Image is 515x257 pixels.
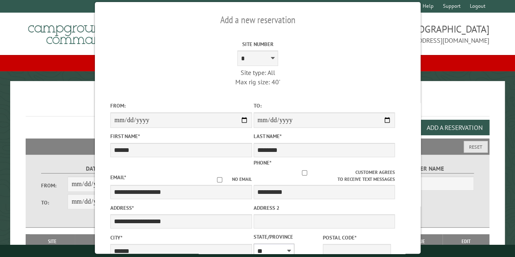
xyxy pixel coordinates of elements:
label: To: [41,199,68,206]
input: Customer agrees to receive text messages [253,170,355,176]
label: Address 2 [253,204,395,212]
label: Customer Name [368,164,474,174]
img: Campground Commander [26,16,127,48]
label: Customer agrees to receive text messages [253,169,395,183]
label: Email [110,174,126,181]
input: No email [207,177,232,182]
h1: Reservations [26,94,489,116]
h2: Filters [26,138,489,154]
label: From: [110,102,252,110]
label: Phone [253,159,271,166]
label: First Name [110,132,252,140]
label: Postal Code [323,234,391,242]
div: Site type: All [187,68,329,77]
label: Last Name [253,132,395,140]
th: Site [30,234,75,249]
button: Add a Reservation [420,120,489,135]
label: No email [207,176,252,183]
label: State/Province [253,233,321,241]
label: Dates [41,164,147,174]
h2: Add a new reservation [110,12,405,28]
label: To: [253,102,395,110]
div: Max rig size: 40' [187,77,329,86]
th: Edit [443,234,489,249]
label: Site Number [187,40,329,48]
th: Dates [75,234,134,249]
label: From: [41,182,68,189]
label: City [110,234,252,242]
label: Address [110,204,252,212]
th: Due [399,234,443,249]
button: Reset [464,141,488,153]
